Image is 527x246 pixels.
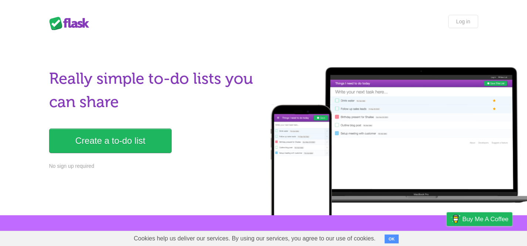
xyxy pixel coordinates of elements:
span: Cookies help us deliver our services. By using our services, you agree to our use of cookies. [126,231,383,246]
div: Flask Lists [49,17,94,30]
a: Create a to-do list [49,129,172,153]
a: Log in [448,15,478,28]
span: Buy me a coffee [462,213,509,226]
h1: Really simple to-do lists you can share [49,67,259,114]
img: Buy me a coffee [450,213,460,225]
button: OK [385,235,399,243]
p: No sign up required [49,162,259,170]
a: Buy me a coffee [447,212,512,226]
